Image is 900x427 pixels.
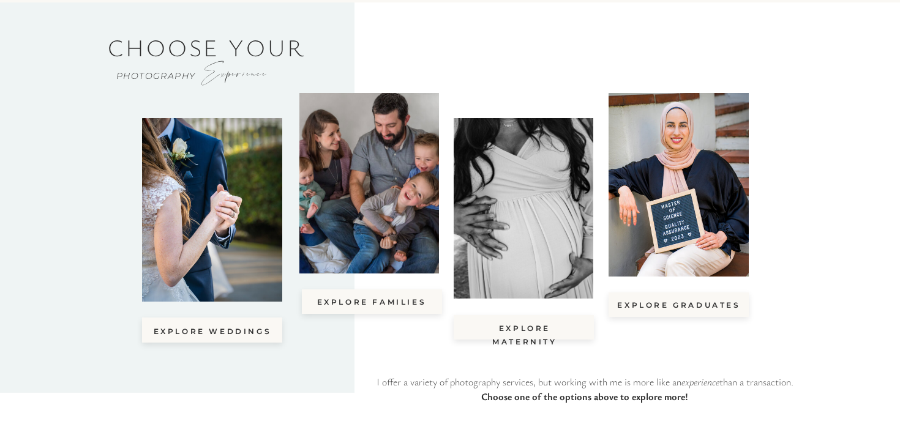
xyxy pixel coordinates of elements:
[151,327,274,335] a: explore Weddings
[634,141,723,188] i: Graduates
[116,70,195,81] i: Photography
[465,174,574,239] i: Maternity
[481,390,688,403] b: Choose one of the options above to explore more!
[617,299,741,311] a: explore Graduates
[293,128,440,231] i: Families
[203,58,268,87] i: experience
[108,31,306,63] span: Choose your
[157,169,257,234] i: Weddings
[465,322,585,335] a: explore Maternity
[681,375,719,388] i: experience
[313,295,430,308] a: explore Families
[363,374,806,402] p: I offer a variety of photography services, but working with me is more like an than a transaction.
